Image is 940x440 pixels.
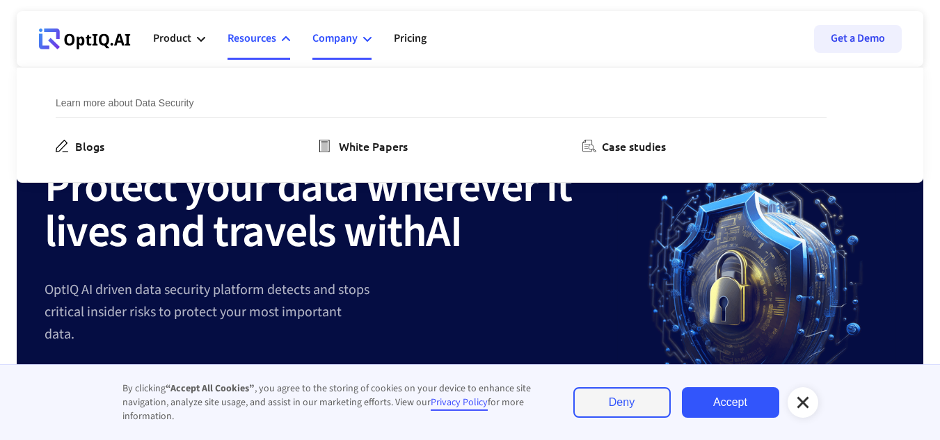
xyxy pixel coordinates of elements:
[312,29,358,48] div: Company
[153,18,205,60] div: Product
[39,18,131,60] a: Webflow Homepage
[228,18,290,60] div: Resources
[56,138,110,154] a: Blogs
[394,18,427,60] a: Pricing
[45,279,617,345] div: OptIQ AI driven data security platform detects and stops critical insider risks to protect your m...
[312,18,372,60] div: Company
[122,382,545,423] div: By clicking , you agree to the storing of cookies on your device to enhance site navigation, anal...
[426,200,461,264] strong: AI
[602,138,666,154] div: Case studies
[45,155,572,264] strong: Protect your data wherever it lives and travels with
[228,29,276,48] div: Resources
[582,138,671,154] a: Case studies
[682,387,779,418] a: Accept
[573,387,671,418] a: Deny
[153,29,191,48] div: Product
[75,138,104,154] div: Blogs
[166,382,255,396] strong: “Accept All Cookies”
[339,138,408,154] div: White Papers
[814,25,902,53] a: Get a Demo
[319,138,413,154] a: White Papers
[17,67,923,183] nav: Resources
[431,396,488,411] a: Privacy Policy
[56,95,827,118] div: Learn more about Data Security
